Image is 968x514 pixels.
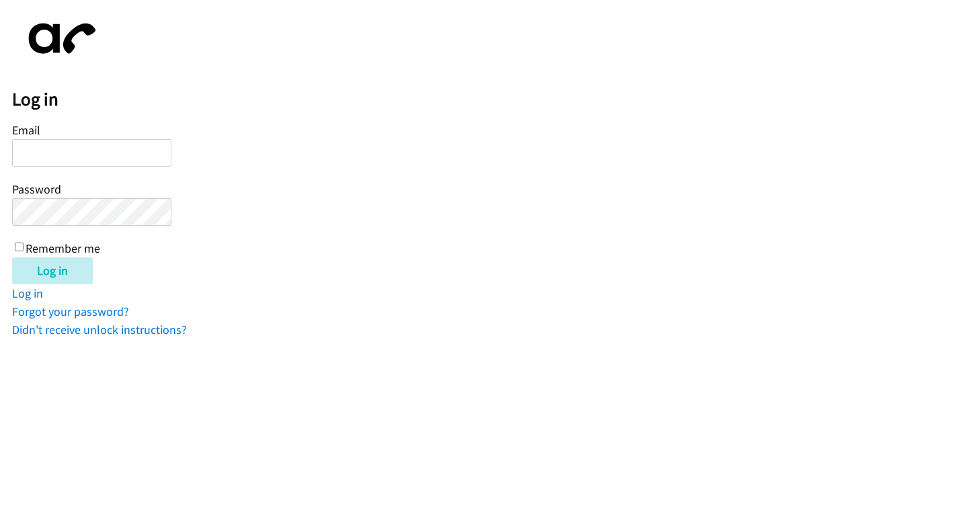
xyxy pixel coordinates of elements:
[12,257,93,284] input: Log in
[12,12,106,65] img: aphone-8a226864a2ddd6a5e75d1ebefc011f4aa8f32683c2d82f3fb0802fe031f96514.svg
[12,88,968,111] h2: Log in
[12,122,40,138] label: Email
[12,304,129,319] a: Forgot your password?
[12,181,61,197] label: Password
[12,322,187,337] a: Didn't receive unlock instructions?
[12,286,43,301] a: Log in
[26,241,100,256] label: Remember me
